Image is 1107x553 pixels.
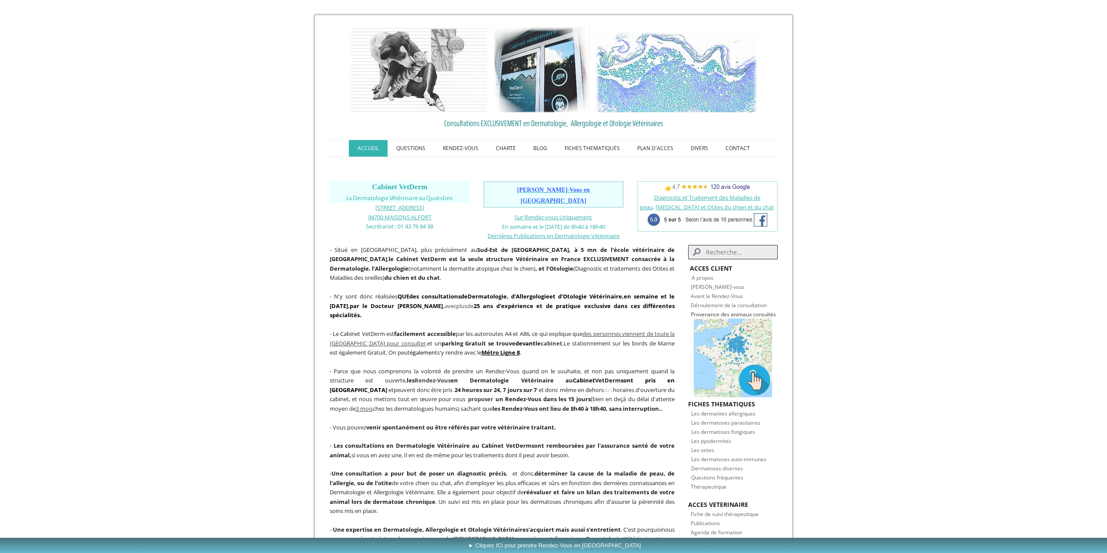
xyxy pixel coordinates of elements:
span: Rendez-V [415,376,441,384]
a: Dermatoses diverses [691,464,743,472]
strong: déterminer la cause de la maladie de peau, de l'allergie, ou de l'otite [330,469,675,487]
strong: ACCES VETERINAIRE [688,500,748,509]
a: 94700 MAISONS ALFORT [368,213,431,221]
a: Publications [691,519,720,527]
strong: du chien et du chat [385,274,440,282]
b: Les consultations en Dermatologie Vétérinaire au Cabinet VetDerm [334,442,532,449]
input: Search [688,245,777,259]
a: Sur Rendez-vous Uniquement [515,213,592,221]
span: en semaine et le [DATE] [330,292,675,310]
span: s [448,376,451,384]
p: ( [330,366,675,413]
span: - Situé en [GEOGRAPHIC_DATA], plus précisément au , (notamment la dermatite atopique chez le chie... [330,246,675,282]
a: congrès annuels [408,535,451,543]
strong: 24 heures sur 24, 7 jours sur 7 [455,386,537,394]
a: Les dermatites allergiques [691,409,756,417]
span: Agenda de formation [691,529,742,536]
a: Les dermatoses auto-immunes [691,455,766,463]
a: Consultations EXCLUSIVEMENT en Dermatologie, Allergologie et Otologie Vétérinaires [330,117,778,130]
span: , [348,302,350,310]
span: 👉 [665,184,750,192]
span: par le Docteur [PERSON_NAME] [350,302,443,310]
strong: ACCES CLIENT [690,264,732,272]
span: et [388,386,394,394]
a: [MEDICAL_DATA] et Otites du chien et du chat [656,203,774,211]
span: Cabinet VetDerm [372,183,427,191]
span: des animaux consultés [721,311,776,318]
a: Dernières Publications en Dermatologie Vétérinaire [488,231,619,240]
a: Questions fréquentes [691,473,743,481]
b: sont remboursées par l'assurance santé de votre animal, [330,442,675,459]
a: ACCUEIL [349,140,388,157]
span: plus [456,302,467,310]
span: La Dermatologie Vétérinaire au Quotidien [346,195,453,201]
a: PLAN D'ACCES [629,140,682,157]
span: - , et donc, de votre chien ou chat, afin d'employer les plus efficaces et sûrs en fonction des d... [330,469,675,515]
a: Otologie Vétérin [563,292,611,300]
a: CONTACT [717,140,759,157]
span: ou [441,376,448,384]
span: des [604,386,613,394]
span: devant [515,339,535,347]
span: Les otites [691,446,714,454]
span: Thérapeutique [691,483,726,490]
span: - Parce que nous comprenons la volonté de prendre un Rendez-Vous quand on le souhaite, et non pas... [330,367,675,385]
a: Dermatologie [468,292,507,300]
a: FICHES THEMATIQUES [556,140,629,157]
a: Les otites [691,446,714,454]
span: également [410,349,437,356]
span: - [330,442,331,449]
a: QUESTIONS [388,140,434,157]
span: Dernières Publications en Dermatologie Vétérinaire [488,232,619,240]
span: avec de [330,292,675,319]
a: Les pyodermites [691,436,731,445]
span: [DEMOGRAPHIC_DATA], européens et français en Dermatologie Vétérinaire et nous effectuons une en D... [330,535,675,552]
strong: les Rendez-Vous ont lieu de 8h40 à 18h40, sans interruption.. [492,405,662,412]
span: [STREET_ADDRESS] [375,204,424,211]
span: Les dermatoses parasitaires [691,419,760,426]
strong: , [622,292,624,300]
strong: accessible [427,330,456,338]
b: Une expertise en Dermatologie, Allergologie et Otologie [333,526,492,533]
span: Cabinet [573,376,595,384]
a: Agenda de formation [691,528,742,536]
span: - [330,526,331,533]
span: sont pris en [GEOGRAPHIC_DATA] [330,376,675,394]
strong: 25 ans d'expérience et de pratique exclusive dans ces différentes spécialités. [330,302,675,319]
span: , [330,330,675,347]
b: , [350,302,445,310]
span: cabinet [541,339,562,347]
a: Avant le Rendez-Vous [691,292,743,300]
span: ) sachant que [458,405,662,412]
span: en Dermatologie Vétérinaire au VetDerm [451,376,621,384]
span: Les pyodermites [691,437,731,445]
a: Les dermatoses fongiques [691,427,755,436]
a: Déroulement de la consultation [691,302,767,309]
a: Diagnostic et Traitement des Maladies de peau, [640,194,761,211]
strong: Une consultation a pour but de poser un diagnostic précis [331,469,506,477]
span: proposer [468,395,493,403]
strong: le [388,255,394,263]
span: . [482,349,521,356]
strong: un Rendez-Vous dans les 15 jours [495,395,591,403]
a: Allergologie [516,292,549,300]
span: - Vous pouvez [330,423,556,431]
span: facilement [394,330,425,338]
strong: QUE [398,292,409,300]
span: Les dermatites allergiques [691,410,756,417]
a: rovenance [694,311,719,318]
b: , et l'Otologie [535,265,573,272]
span: Les dermatoses auto-immunes [691,456,766,463]
a: Métro Ligne 8 [482,349,520,356]
span: [PERSON_NAME]-Vous en [GEOGRAPHIC_DATA] [517,187,590,204]
span: bien en deçà du délai d'attente moyen de chez les dermatologues humains [330,395,675,412]
a: [PERSON_NAME]-vous [691,283,745,291]
a: aire [611,292,622,300]
span: Publications [691,519,720,527]
span: P [691,311,694,318]
a: Thérapeutique [691,482,726,490]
